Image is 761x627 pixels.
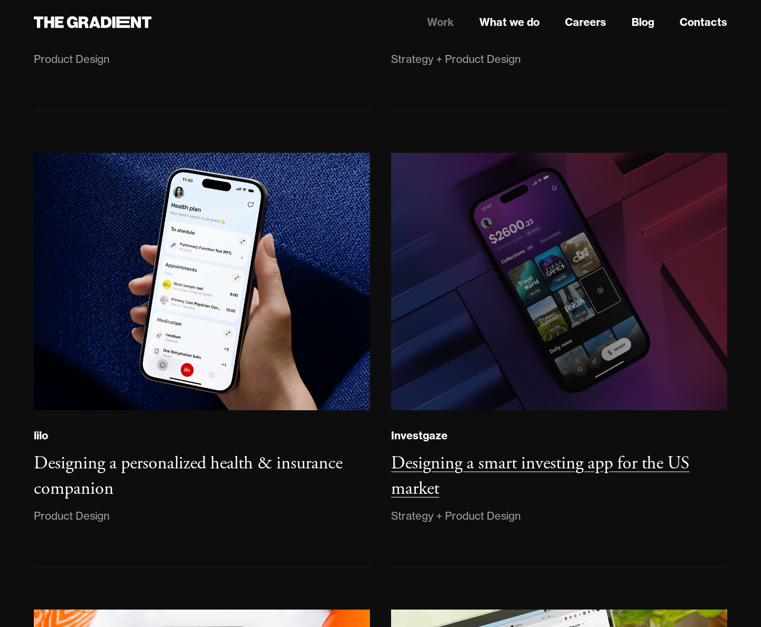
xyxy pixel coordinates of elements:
[391,508,521,524] div: Strategy + Product Design
[391,452,690,500] h3: Designing a smart investing app for the US market
[391,153,727,568] a: InvestgazeDesigning a smart investing app for the US marketStrategy + Product Design
[565,14,606,30] a: Careers
[680,14,727,30] a: Contacts
[427,14,454,30] a: Work
[34,508,109,524] div: Product Design
[34,153,370,568] a: liloDesigning a personalized health & insurance companionProduct Design
[34,452,342,500] h3: Designing a personalized health & insurance companion
[479,14,540,30] a: What we do
[391,51,521,68] div: Strategy + Product Design
[34,51,109,68] div: Product Design
[34,429,48,442] div: lilo
[391,429,448,442] div: Investgaze
[632,14,654,30] a: Blog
